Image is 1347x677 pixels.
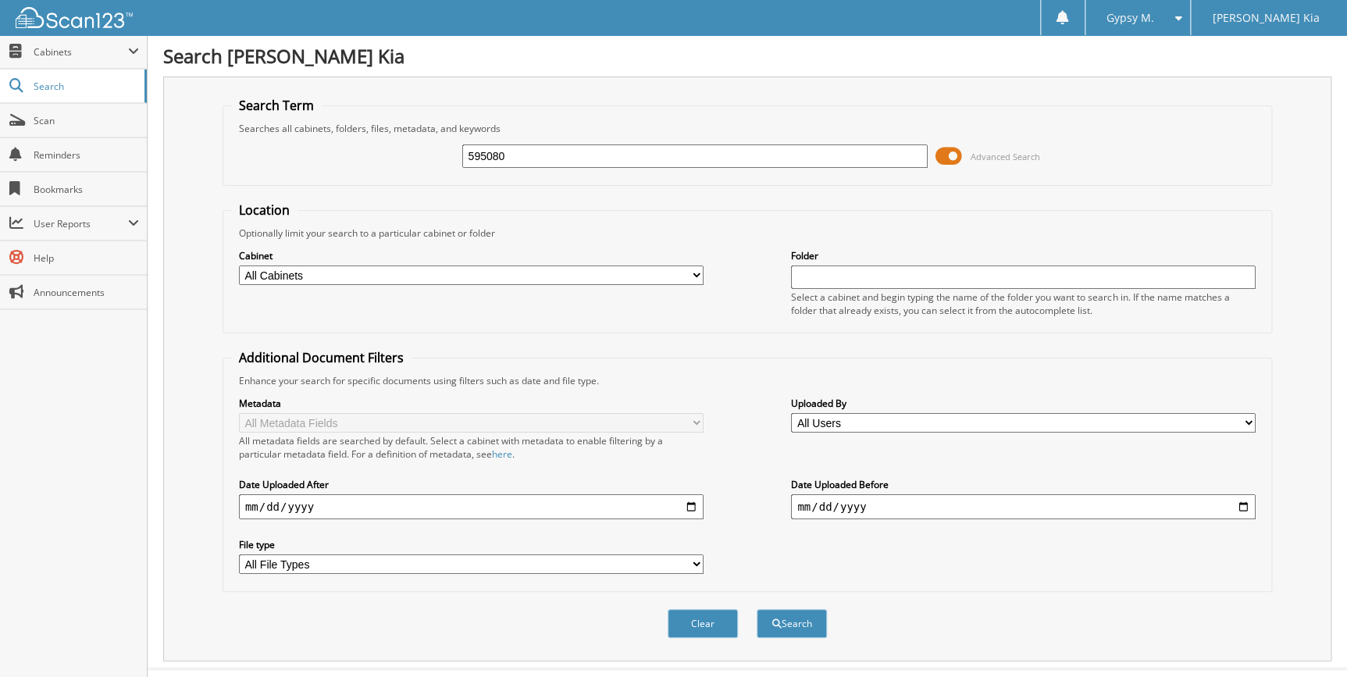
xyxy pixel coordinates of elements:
[791,249,1256,262] label: Folder
[1106,13,1154,23] span: Gypsy M.
[231,97,322,114] legend: Search Term
[34,183,139,196] span: Bookmarks
[1269,602,1347,677] iframe: Chat Widget
[34,114,139,127] span: Scan
[791,290,1256,317] div: Select a cabinet and begin typing the name of the folder you want to search in. If the name match...
[16,7,133,28] img: scan123-logo-white.svg
[239,478,704,491] label: Date Uploaded After
[239,397,704,410] label: Metadata
[163,43,1331,69] h1: Search [PERSON_NAME] Kia
[492,447,512,461] a: here
[34,148,139,162] span: Reminders
[231,226,1263,240] div: Optionally limit your search to a particular cabinet or folder
[231,201,298,219] legend: Location
[971,151,1040,162] span: Advanced Search
[34,286,139,299] span: Announcements
[239,494,704,519] input: start
[668,609,738,638] button: Clear
[34,251,139,265] span: Help
[791,397,1256,410] label: Uploaded By
[34,217,128,230] span: User Reports
[231,349,412,366] legend: Additional Document Filters
[34,80,137,93] span: Search
[239,249,704,262] label: Cabinet
[231,122,1263,135] div: Searches all cabinets, folders, files, metadata, and keywords
[791,478,1256,491] label: Date Uploaded Before
[239,538,704,551] label: File type
[239,434,704,461] div: All metadata fields are searched by default. Select a cabinet with metadata to enable filtering b...
[34,45,128,59] span: Cabinets
[791,494,1256,519] input: end
[757,609,827,638] button: Search
[231,374,1263,387] div: Enhance your search for specific documents using filters such as date and file type.
[1212,13,1319,23] span: [PERSON_NAME] Kia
